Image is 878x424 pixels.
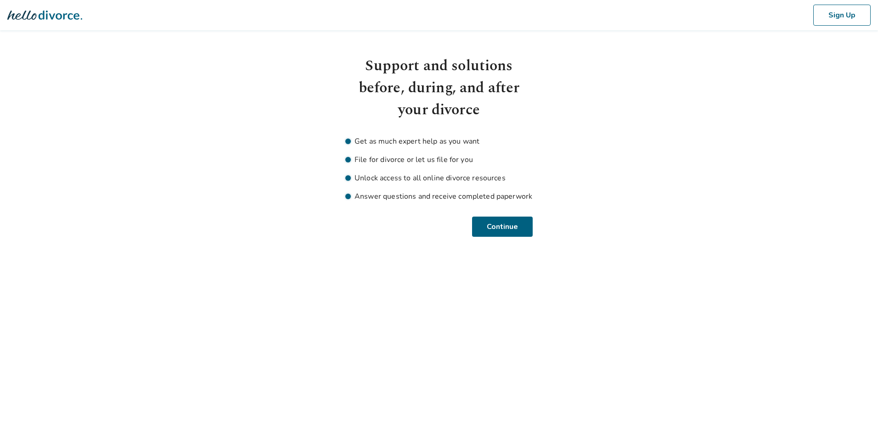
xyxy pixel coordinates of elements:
li: File for divorce or let us file for you [345,154,533,165]
li: Answer questions and receive completed paperwork [345,191,533,202]
li: Get as much expert help as you want [345,136,533,147]
li: Unlock access to all online divorce resources [345,173,533,184]
h1: Support and solutions before, during, and after your divorce [345,55,533,121]
button: Sign Up [813,5,871,26]
button: Continue [473,217,533,237]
